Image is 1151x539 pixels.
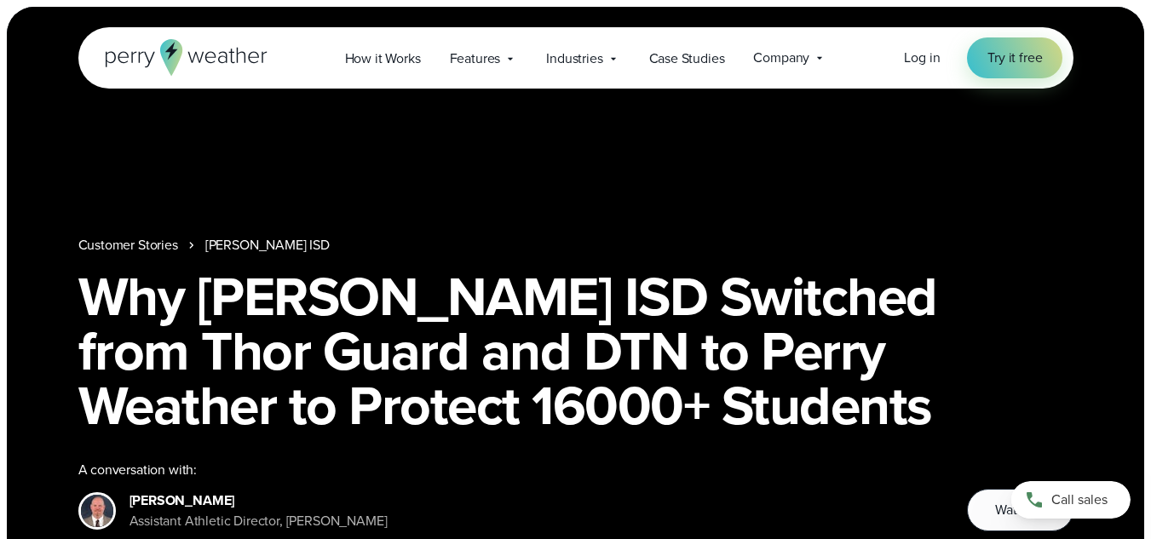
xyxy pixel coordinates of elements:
[987,48,1042,68] span: Try it free
[967,37,1062,78] a: Try it free
[129,490,388,511] div: [PERSON_NAME]
[78,235,178,255] a: Customer Stories
[450,49,501,69] span: Features
[649,49,725,69] span: Case Studies
[904,48,940,68] a: Log in
[1011,481,1131,519] a: Call sales
[546,49,602,69] span: Industries
[205,235,330,255] a: [PERSON_NAME] ISD
[78,269,1073,433] h1: Why [PERSON_NAME] ISD Switched from Thor Guard and DTN to Perry Weather to Protect 16000+ Students
[331,41,435,76] a: How it Works
[81,495,113,527] img: Josh Woodall Bryan ISD
[753,48,809,68] span: Company
[995,500,1031,520] span: Watch
[345,49,421,69] span: How it Works
[635,41,740,76] a: Case Studies
[1051,490,1108,510] span: Call sales
[129,511,388,531] div: Assistant Athletic Director, [PERSON_NAME]
[78,460,941,480] div: A conversation with:
[904,48,940,67] span: Log in
[967,489,1073,531] button: Watch
[78,235,1073,255] nav: Breadcrumb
